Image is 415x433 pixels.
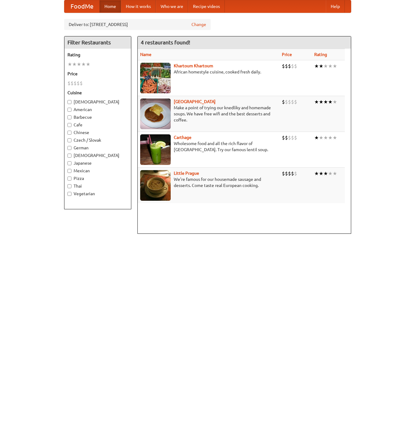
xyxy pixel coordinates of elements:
[323,170,328,177] li: ★
[140,52,151,57] a: Name
[67,145,128,151] label: German
[67,115,71,119] input: Barbecue
[294,170,297,177] li: $
[285,63,288,69] li: $
[191,21,206,28] a: Change
[64,36,131,49] h4: Filter Restaurants
[291,134,294,141] li: $
[291,170,294,177] li: $
[333,170,337,177] li: ★
[64,0,100,13] a: FoodMe
[282,52,292,57] a: Price
[285,134,288,141] li: $
[282,99,285,105] li: $
[282,63,285,69] li: $
[285,170,288,177] li: $
[67,100,71,104] input: [DEMOGRAPHIC_DATA]
[288,99,291,105] li: $
[141,39,190,45] ng-pluralize: 4 restaurants found!
[67,168,128,174] label: Mexican
[333,63,337,69] li: ★
[140,105,277,123] p: Make a point of trying our knedlíky and homemade soups. We have free wifi and the best desserts a...
[67,137,128,143] label: Czech / Slovak
[140,140,277,153] p: Wholesome food and all the rich flavor of [GEOGRAPHIC_DATA]. Try our famous lentil soup.
[294,63,297,69] li: $
[67,146,71,150] input: German
[77,80,80,87] li: $
[282,170,285,177] li: $
[67,71,128,77] h5: Price
[328,99,333,105] li: ★
[326,0,345,13] a: Help
[323,99,328,105] li: ★
[288,134,291,141] li: $
[291,99,294,105] li: $
[140,170,171,201] img: littleprague.jpg
[67,152,128,159] label: [DEMOGRAPHIC_DATA]
[328,134,333,141] li: ★
[323,63,328,69] li: ★
[288,170,291,177] li: $
[314,170,319,177] li: ★
[67,129,128,136] label: Chinese
[282,134,285,141] li: $
[67,106,128,113] label: American
[140,176,277,189] p: We're famous for our housemade sausage and desserts. Come taste real European cooking.
[294,134,297,141] li: $
[328,63,333,69] li: ★
[174,171,199,176] a: Little Prague
[319,63,323,69] li: ★
[333,99,337,105] li: ★
[288,63,291,69] li: $
[174,63,213,68] a: Khartoum Khartoum
[319,99,323,105] li: ★
[174,135,191,140] a: Carthage
[121,0,156,13] a: How it works
[314,63,319,69] li: ★
[140,63,171,93] img: khartoum.jpg
[140,99,171,129] img: czechpoint.jpg
[100,0,121,13] a: Home
[156,0,188,13] a: Who we are
[80,80,83,87] li: $
[67,183,128,189] label: Thai
[285,99,288,105] li: $
[67,61,72,68] li: ★
[67,175,128,181] label: Pizza
[67,131,71,135] input: Chinese
[72,61,77,68] li: ★
[67,108,71,112] input: American
[294,99,297,105] li: $
[64,19,211,30] div: Deliver to: [STREET_ADDRESS]
[67,138,71,142] input: Czech / Slovak
[188,0,225,13] a: Recipe videos
[67,161,71,165] input: Japanese
[67,99,128,105] label: [DEMOGRAPHIC_DATA]
[74,80,77,87] li: $
[67,154,71,158] input: [DEMOGRAPHIC_DATA]
[71,80,74,87] li: $
[67,122,128,128] label: Cafe
[67,160,128,166] label: Japanese
[67,114,128,120] label: Barbecue
[81,61,86,68] li: ★
[319,134,323,141] li: ★
[291,63,294,69] li: $
[319,170,323,177] li: ★
[86,61,90,68] li: ★
[67,52,128,58] h5: Rating
[67,169,71,173] input: Mexican
[314,99,319,105] li: ★
[328,170,333,177] li: ★
[77,61,81,68] li: ★
[314,52,327,57] a: Rating
[67,80,71,87] li: $
[140,134,171,165] img: carthage.jpg
[67,192,71,196] input: Vegetarian
[174,99,216,104] a: [GEOGRAPHIC_DATA]
[314,134,319,141] li: ★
